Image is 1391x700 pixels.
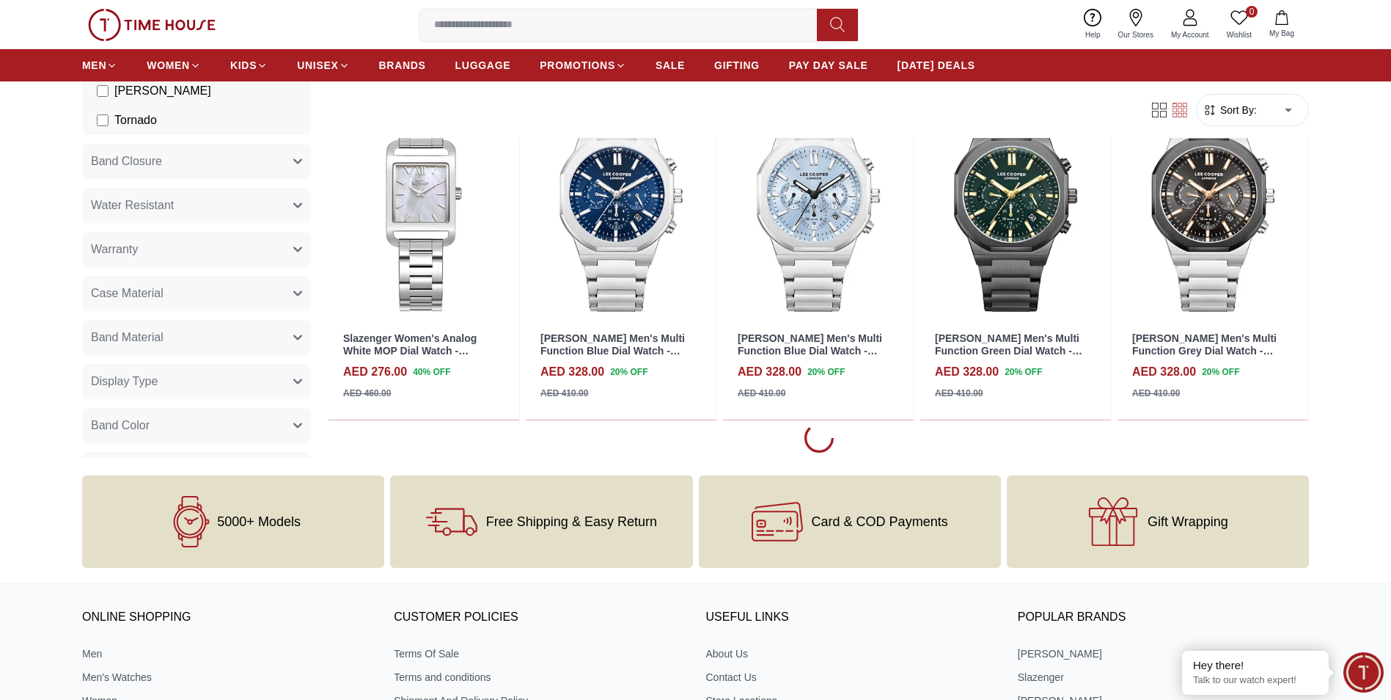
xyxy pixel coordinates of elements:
[97,114,109,126] input: Tornado
[1193,674,1318,687] p: Talk to our watch expert!
[147,52,201,79] a: WOMEN
[343,332,477,369] a: Slazenger Women's Analog White MOP Dial Watch - SL.9.2521.3.01
[1109,6,1162,43] a: Our Stores
[379,52,426,79] a: BRANDS
[789,58,868,73] span: PAY DAY SALE
[82,188,311,223] button: Water Resistant
[1193,658,1318,673] div: Hey there!
[935,387,983,400] div: AED 410.00
[1260,7,1303,42] button: My Bag
[1246,6,1258,18] span: 0
[217,514,301,529] span: 5000+ Models
[329,80,519,321] img: Slazenger Women's Analog White MOP Dial Watch - SL.9.2521.3.01
[540,52,626,79] a: PROMOTIONS
[540,363,604,381] h4: AED 328.00
[706,607,997,629] h3: USEFUL LINKS
[1132,332,1277,369] a: [PERSON_NAME] Men's Multi Function Grey Dial Watch - LC08263.060
[1217,103,1257,117] span: Sort By:
[1005,365,1042,379] span: 20 % OFF
[82,52,117,79] a: MEN
[1076,6,1109,43] a: Help
[812,514,948,529] span: Card & COD Payments
[1218,6,1260,43] a: 0Wishlist
[147,58,190,73] span: WOMEN
[540,58,615,73] span: PROMOTIONS
[714,52,760,79] a: GIFTING
[343,363,407,381] h4: AED 276.00
[656,58,685,73] span: SALE
[714,58,760,73] span: GIFTING
[738,363,801,381] h4: AED 328.00
[91,329,164,346] span: Band Material
[1018,670,1309,685] a: Slazenger
[1148,514,1228,529] span: Gift Wrapping
[807,365,845,379] span: 20 % OFF
[82,58,106,73] span: MEN
[394,607,685,629] h3: CUSTOMER POLICIES
[97,85,109,97] input: [PERSON_NAME]
[738,387,785,400] div: AED 410.00
[91,417,150,434] span: Band Color
[1343,652,1384,693] div: Chat Widget
[1221,29,1258,40] span: Wishlist
[82,320,311,355] button: Band Material
[88,9,216,41] img: ...
[1112,29,1159,40] span: Our Stores
[379,58,426,73] span: BRANDS
[394,670,685,685] a: Terms and conditions
[486,514,657,529] span: Free Shipping & Easy Return
[413,365,450,379] span: 40 % OFF
[898,52,975,79] a: [DATE] DEALS
[1132,363,1196,381] h4: AED 328.00
[91,153,162,170] span: Band Closure
[230,52,268,79] a: KIDS
[526,80,716,321] img: Lee Cooper Men's Multi Function Blue Dial Watch - LC08263.390
[82,232,311,267] button: Warranty
[91,241,138,258] span: Warranty
[706,670,997,685] a: Contact Us
[789,52,868,79] a: PAY DAY SALE
[935,332,1082,369] a: [PERSON_NAME] Men's Multi Function Green Dial Watch - LC08263.070
[91,285,164,302] span: Case Material
[738,332,882,369] a: [PERSON_NAME] Men's Multi Function Blue Dial Watch - LC08263.300
[540,387,588,400] div: AED 410.00
[82,452,311,487] button: Color
[935,363,999,381] h4: AED 328.00
[297,58,338,73] span: UNISEX
[82,607,373,629] h3: ONLINE SHOPPING
[723,80,914,321] img: Lee Cooper Men's Multi Function Blue Dial Watch - LC08263.300
[343,387,391,400] div: AED 460.00
[230,58,257,73] span: KIDS
[82,276,311,311] button: Case Material
[706,646,997,661] a: About Us
[455,58,511,73] span: LUGGAGE
[297,52,349,79] a: UNISEX
[82,364,311,399] button: Display Type
[1079,29,1106,40] span: Help
[610,365,647,379] span: 20 % OFF
[1132,387,1180,400] div: AED 410.00
[540,332,685,369] a: [PERSON_NAME] Men's Multi Function Blue Dial Watch - LC08263.390
[1263,28,1300,39] span: My Bag
[1165,29,1215,40] span: My Account
[82,670,373,685] a: Men's Watches
[394,646,685,661] a: Terms Of Sale
[1203,103,1257,117] button: Sort By:
[455,52,511,79] a: LUGGAGE
[114,82,211,100] span: [PERSON_NAME]
[82,646,373,661] a: Men
[114,112,157,129] span: Tornado
[1018,646,1309,661] a: [PERSON_NAME]
[898,58,975,73] span: [DATE] DEALS
[656,52,685,79] a: SALE
[82,144,311,179] button: Band Closure
[920,80,1111,321] img: Lee Cooper Men's Multi Function Green Dial Watch - LC08263.070
[1117,80,1308,321] a: Lee Cooper Men's Multi Function Grey Dial Watch - LC08263.060
[82,408,311,443] button: Band Color
[91,373,158,390] span: Display Type
[1018,607,1309,629] h3: Popular Brands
